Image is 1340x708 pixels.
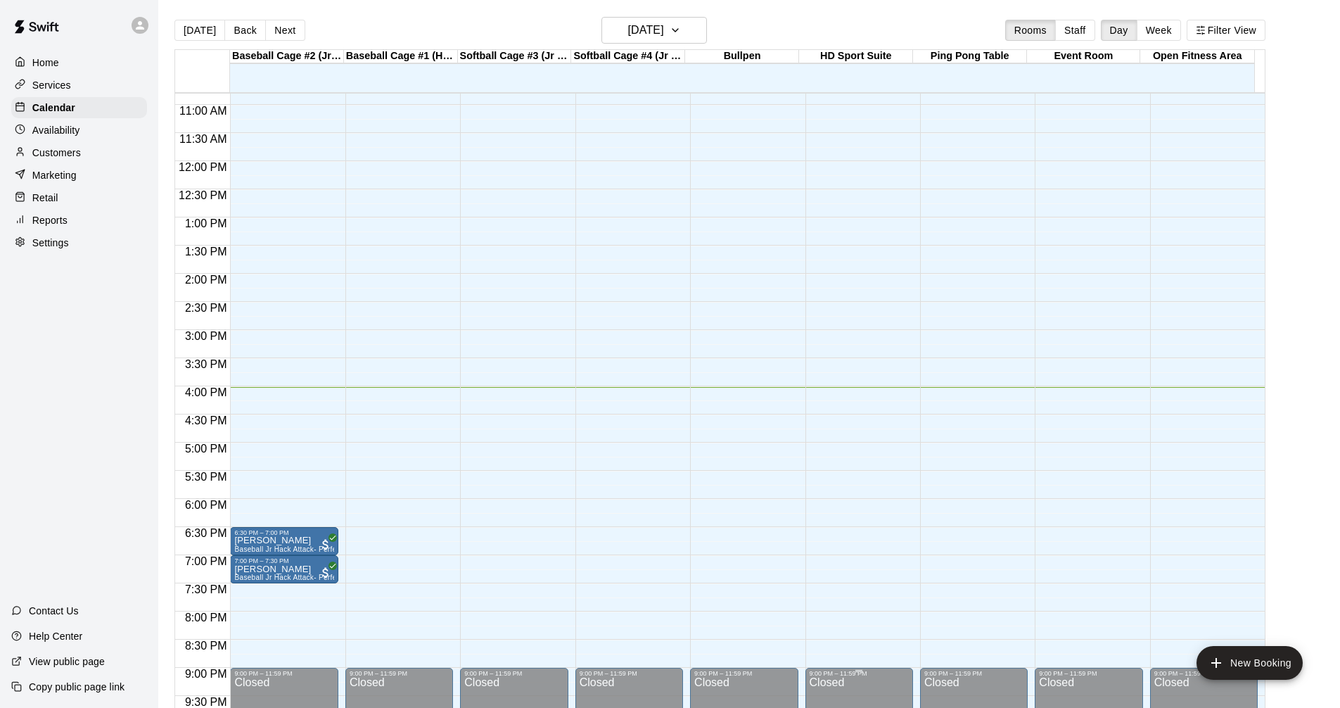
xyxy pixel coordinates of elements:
[265,20,305,41] button: Next
[32,191,58,205] p: Retail
[11,142,147,163] a: Customers
[350,670,449,677] div: 9:00 PM – 11:59 PM
[181,246,231,258] span: 1:30 PM
[1101,20,1137,41] button: Day
[1187,20,1265,41] button: Filter View
[181,555,231,567] span: 7:00 PM
[11,187,147,208] a: Retail
[810,670,909,677] div: 9:00 PM – 11:59 PM
[230,555,338,583] div: 7:00 PM – 7:30 PM: Graham Vogt
[230,527,338,555] div: 6:30 PM – 7:00 PM: Graham Vogt
[181,583,231,595] span: 7:30 PM
[234,574,400,581] span: Baseball Jr Hack Attack- Perfect for all skill levels
[181,415,231,426] span: 4:30 PM
[181,217,231,229] span: 1:00 PM
[32,56,59,70] p: Home
[181,612,231,624] span: 8:00 PM
[29,680,125,694] p: Copy public page link
[181,696,231,708] span: 9:30 PM
[175,161,230,173] span: 12:00 PM
[580,670,679,677] div: 9:00 PM – 11:59 PM
[181,330,231,342] span: 3:00 PM
[29,604,79,618] p: Contact Us
[685,50,799,63] div: Bullpen
[175,189,230,201] span: 12:30 PM
[176,105,231,117] span: 11:00 AM
[32,236,69,250] p: Settings
[344,50,458,63] div: Baseball Cage #1 (Hack Attack)
[11,165,147,186] a: Marketing
[319,566,333,580] span: All customers have paid
[1197,646,1303,680] button: add
[181,640,231,652] span: 8:30 PM
[319,538,333,552] span: All customers have paid
[234,529,333,536] div: 6:30 PM – 7:00 PM
[924,670,1023,677] div: 9:00 PM – 11:59 PM
[1055,20,1095,41] button: Staff
[11,97,147,118] a: Calendar
[1005,20,1056,41] button: Rooms
[1140,50,1254,63] div: Open Fitness Area
[32,123,80,137] p: Availability
[1137,20,1181,41] button: Week
[181,302,231,314] span: 2:30 PM
[1027,50,1141,63] div: Event Room
[913,50,1027,63] div: Ping Pong Table
[32,168,77,182] p: Marketing
[32,213,68,227] p: Reports
[181,668,231,680] span: 9:00 PM
[11,52,147,73] a: Home
[181,499,231,511] span: 6:00 PM
[11,75,147,96] a: Services
[181,274,231,286] span: 2:00 PM
[181,358,231,370] span: 3:30 PM
[234,670,333,677] div: 9:00 PM – 11:59 PM
[601,17,707,44] button: [DATE]
[628,20,664,40] h6: [DATE]
[799,50,913,63] div: HD Sport Suite
[11,210,147,231] a: Reports
[32,101,75,115] p: Calendar
[234,557,333,564] div: 7:00 PM – 7:30 PM
[694,670,793,677] div: 9:00 PM – 11:59 PM
[234,545,400,553] span: Baseball Jr Hack Attack- Perfect for all skill levels
[181,386,231,398] span: 4:00 PM
[11,232,147,253] a: Settings
[458,50,572,63] div: Softball Cage #3 (Jr Hack Attack)
[181,527,231,539] span: 6:30 PM
[464,670,563,677] div: 9:00 PM – 11:59 PM
[29,655,105,669] p: View public page
[1039,670,1138,677] div: 9:00 PM – 11:59 PM
[181,443,231,455] span: 5:00 PM
[176,133,231,145] span: 11:30 AM
[224,20,266,41] button: Back
[1154,670,1253,677] div: 9:00 PM – 11:59 PM
[32,78,71,92] p: Services
[181,471,231,483] span: 5:30 PM
[571,50,685,63] div: Softball Cage #4 (Jr Hack Attack)
[29,629,82,643] p: Help Center
[230,50,344,63] div: Baseball Cage #2 (Jr Hack Attack)
[11,120,147,141] a: Availability
[174,20,225,41] button: [DATE]
[32,146,81,160] p: Customers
